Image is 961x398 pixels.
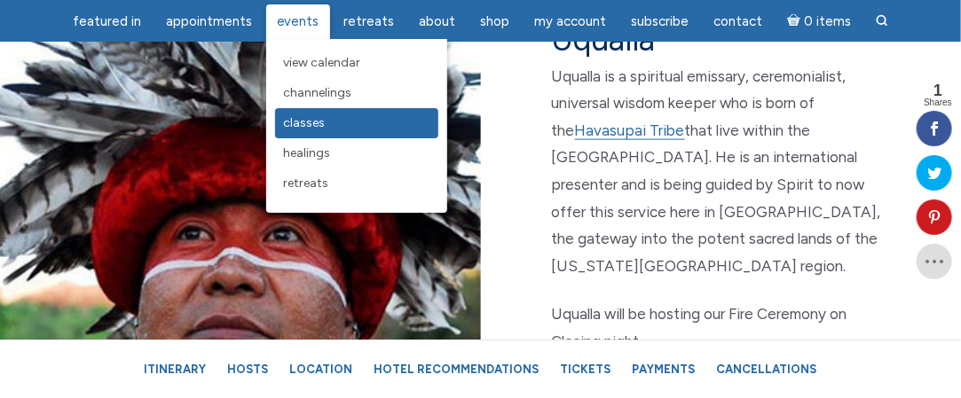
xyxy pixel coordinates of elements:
[275,108,438,138] a: Classes
[524,4,618,39] a: My Account
[535,13,607,29] span: My Account
[420,13,456,29] span: About
[552,300,891,355] p: Uqualla will be hosting our Fire Ceremony on Closing night.
[284,176,329,191] span: Retreats
[334,4,406,39] a: Retreats
[624,354,705,385] a: Payments
[275,78,438,108] a: Channelings
[136,354,216,385] a: Itinerary
[481,13,510,29] span: Shop
[804,15,851,28] span: 0 items
[621,4,700,39] a: Subscribe
[788,13,805,29] i: Cart
[924,82,952,98] span: 1
[284,55,361,70] span: View Calendar
[62,4,152,39] a: featured in
[155,4,263,39] a: Appointments
[73,13,141,29] span: featured in
[284,115,326,130] span: Classes
[275,138,438,168] a: Healings
[266,4,330,39] a: Events
[277,13,319,29] span: Events
[704,4,774,39] a: Contact
[470,4,521,39] a: Shop
[275,168,438,199] a: Retreats
[924,98,952,107] span: Shares
[552,354,620,385] a: Tickets
[166,13,252,29] span: Appointments
[366,354,548,385] a: Hotel Recommendations
[275,48,438,78] a: View Calendar
[575,121,685,140] a: Havasupai Tribe
[777,3,863,39] a: Cart0 items
[219,354,278,385] a: Hosts
[284,85,352,100] span: Channelings
[284,145,331,160] span: Healings
[632,13,689,29] span: Subscribe
[708,354,826,385] a: Cancellations
[714,13,763,29] span: Contact
[281,354,362,385] a: Location
[552,67,881,275] span: Uqualla is a spiritual emissary, ceremonialist, universal wisdom keeper who is born of the that l...
[344,13,395,29] span: Retreats
[409,4,467,39] a: About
